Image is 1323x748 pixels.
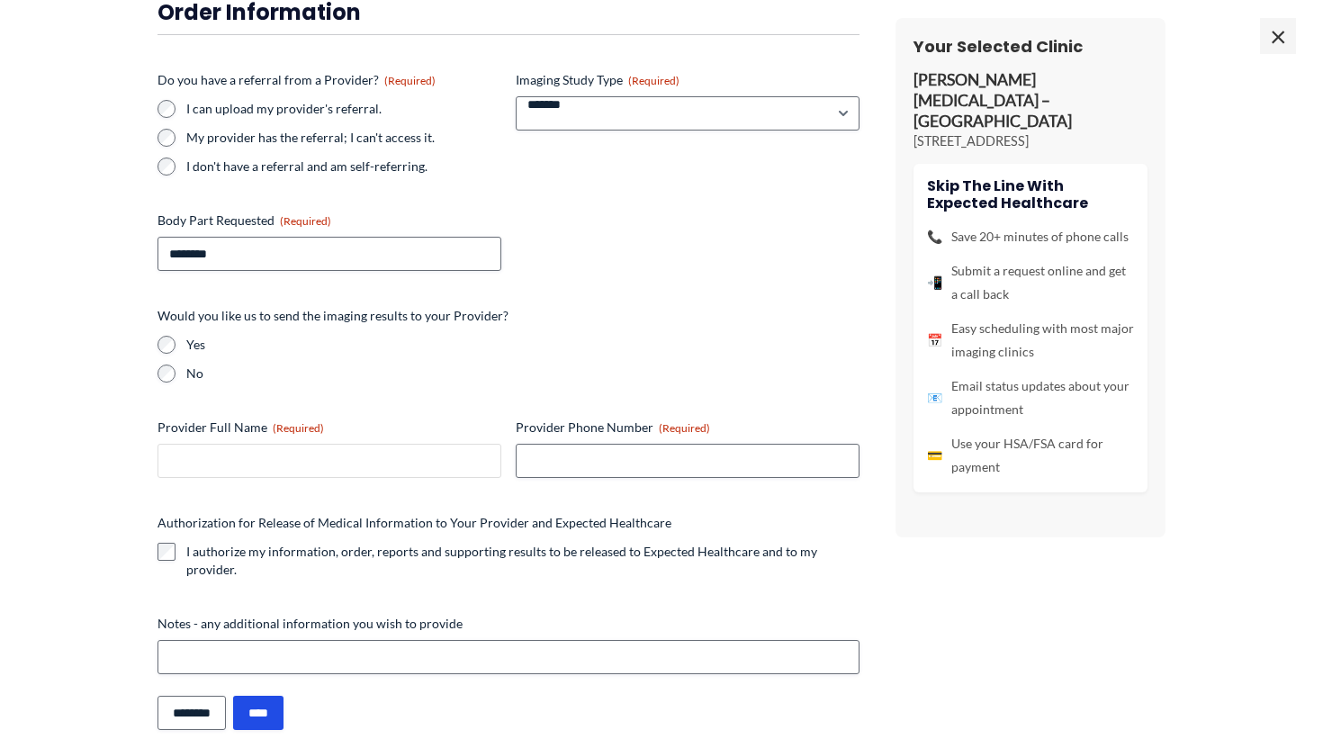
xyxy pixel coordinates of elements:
[628,74,679,87] span: (Required)
[186,100,501,118] label: I can upload my provider's referral.
[927,386,942,410] span: 📧
[273,421,324,435] span: (Required)
[280,214,331,228] span: (Required)
[157,71,436,89] legend: Do you have a referral from a Provider?
[1260,18,1296,54] span: ×
[186,158,501,176] label: I don't have a referral and am self-referring.
[927,374,1134,421] li: Email status updates about your appointment
[186,365,859,383] label: No
[157,212,501,230] label: Body Part Requested
[157,514,671,532] legend: Authorization for Release of Medical Information to Your Provider and Expected Healthcare
[927,225,1134,248] li: Save 20+ minutes of phone calls
[186,336,859,354] label: Yes
[384,74,436,87] span: (Required)
[927,329,942,352] span: 📅
[659,421,710,435] span: (Required)
[927,177,1134,212] h4: Skip the line with Expected Healthcare
[186,129,501,147] label: My provider has the referral; I can't access it.
[516,71,859,89] label: Imaging Study Type
[516,419,859,437] label: Provider Phone Number
[157,307,508,325] legend: Would you like us to send the imaging results to your Provider?
[913,70,1147,132] p: [PERSON_NAME] [MEDICAL_DATA] – [GEOGRAPHIC_DATA]
[927,225,942,248] span: 📞
[186,543,859,579] label: I authorize my information, order, reports and supporting results to be released to Expected Heal...
[157,615,859,633] label: Notes - any additional information you wish to provide
[927,444,942,467] span: 💳
[927,317,1134,364] li: Easy scheduling with most major imaging clinics
[913,36,1147,57] h3: Your Selected Clinic
[927,271,942,294] span: 📲
[913,132,1147,150] p: [STREET_ADDRESS]
[157,419,501,437] label: Provider Full Name
[927,432,1134,479] li: Use your HSA/FSA card for payment
[927,259,1134,306] li: Submit a request online and get a call back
